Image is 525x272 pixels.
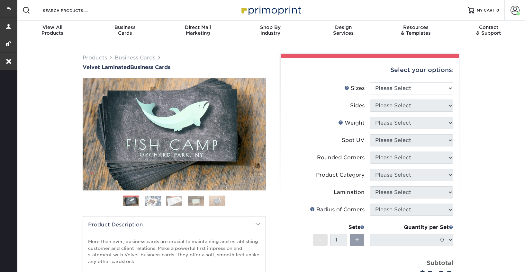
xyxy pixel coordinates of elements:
span: Resources [380,24,452,30]
input: SEARCH PRODUCTS..... [42,6,105,14]
img: Business Cards 03 [166,196,182,206]
div: Spot UV [342,136,365,144]
a: Products [83,55,107,61]
div: Rounded Corners [317,154,365,162]
a: Direct MailMarketing [161,21,234,41]
div: Sets [313,224,365,231]
img: Business Cards 01 [123,193,139,209]
div: Sizes [344,84,365,92]
div: Industry [234,24,307,36]
img: Business Cards 05 [209,195,225,206]
div: Services [307,24,380,36]
div: Quantity per Set [370,224,453,231]
span: Business [89,24,161,30]
h1: Business Cards [83,64,266,70]
img: Business Cards 04 [188,196,204,206]
a: DesignServices [307,21,380,41]
div: & Templates [380,24,452,36]
img: Primoprint [239,3,303,17]
div: Marketing [161,24,234,36]
div: Products [16,24,89,36]
a: Contact& Support [452,21,525,41]
img: Business Cards 02 [145,196,161,206]
div: Cards [89,24,161,36]
span: View All [16,24,89,30]
span: - [319,235,322,245]
a: View AllProducts [16,21,89,41]
span: Contact [452,24,525,30]
div: Sides [350,102,365,110]
img: Velvet Laminated 01 [83,43,266,226]
span: 0 [496,8,499,13]
div: Weight [338,119,365,127]
div: Radius of Corners [310,206,365,214]
span: + [355,235,359,245]
strong: Subtotal [427,259,453,266]
span: Shop By [234,24,307,30]
a: Business Cards [115,55,155,61]
div: Lamination [334,189,365,196]
a: Velvet LaminatedBusiness Cards [83,64,266,70]
div: & Support [452,24,525,36]
a: Shop ByIndustry [234,21,307,41]
span: Design [307,24,380,30]
a: Resources& Templates [380,21,452,41]
div: Product Category [316,171,365,179]
a: BusinessCards [89,21,161,41]
h2: Product Description [83,216,266,233]
span: Direct Mail [161,24,234,30]
div: Select your options: [286,58,454,82]
span: MY CART [477,8,495,13]
span: Velvet Laminated [83,64,130,70]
